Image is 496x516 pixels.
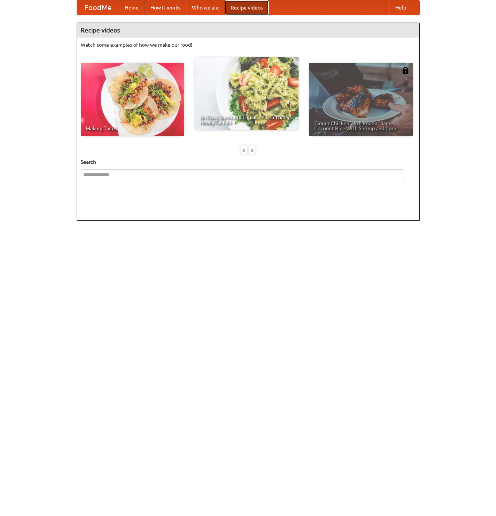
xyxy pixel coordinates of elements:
div: » [249,146,255,155]
a: Home [119,0,145,15]
span: An Easy, Summery Tomato Pasta That's Ready for Fall [200,115,293,125]
a: Making Tacos [81,63,184,136]
h4: Recipe videos [77,23,419,38]
p: Watch some examples of how we make our food! [81,41,416,49]
a: Help [389,0,412,15]
a: How it works [145,0,186,15]
a: An Easy, Summery Tomato Pasta That's Ready for Fall [195,57,299,130]
a: Who we are [186,0,225,15]
span: Making Tacos [86,126,179,131]
img: 483408.png [402,67,409,74]
a: Recipe videos [225,0,269,15]
div: « [241,146,247,155]
h5: Search [81,158,416,166]
a: FoodMe [77,0,119,15]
